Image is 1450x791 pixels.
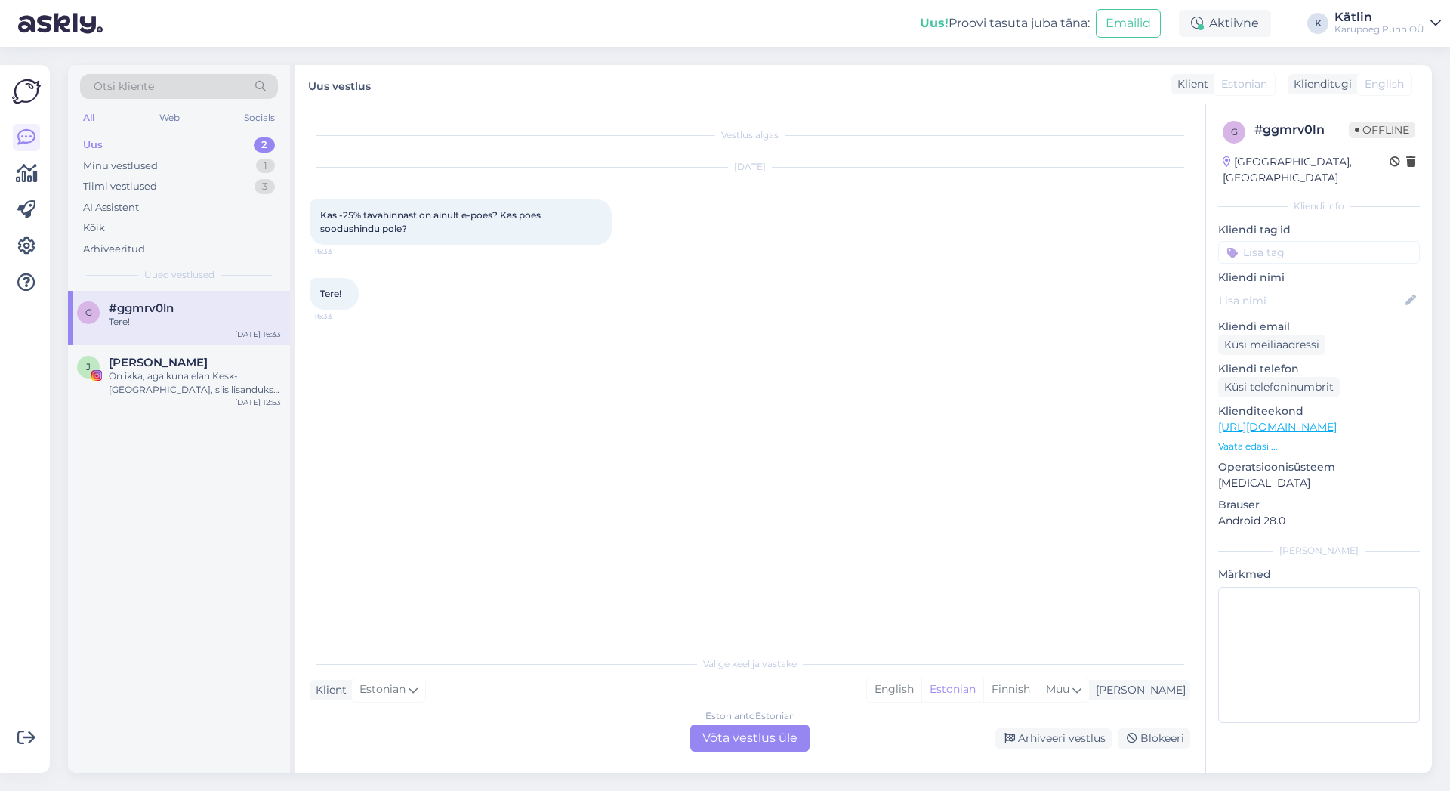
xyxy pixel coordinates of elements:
div: [GEOGRAPHIC_DATA], [GEOGRAPHIC_DATA] [1223,154,1390,186]
div: All [80,108,97,128]
div: Klient [310,682,347,698]
span: 16:33 [314,246,371,257]
div: Finnish [983,678,1038,701]
p: [MEDICAL_DATA] [1218,475,1420,491]
span: Tere! [320,288,341,299]
div: [DATE] [310,160,1190,174]
div: Proovi tasuta juba täna: [920,14,1090,32]
span: J [86,361,91,372]
div: # ggmrv0ln [1254,121,1349,139]
div: Blokeeri [1118,728,1190,749]
div: 2 [254,137,275,153]
button: Emailid [1096,9,1161,38]
span: Uued vestlused [144,268,214,282]
div: Klient [1171,76,1208,92]
img: Askly Logo [12,77,41,106]
div: [DATE] 16:33 [235,329,281,340]
span: #ggmrv0ln [109,301,174,315]
div: Kõik [83,221,105,236]
p: Operatsioonisüsteem [1218,459,1420,475]
div: Estonian [921,678,983,701]
span: 16:33 [314,311,371,322]
div: [PERSON_NAME] [1090,682,1186,698]
div: Arhiveeri vestlus [995,728,1112,749]
div: Küsi telefoninumbrit [1218,377,1340,397]
div: Socials [241,108,278,128]
span: Offline [1349,122,1415,138]
p: Märkmed [1218,567,1420,582]
p: Klienditeekond [1218,403,1420,419]
span: g [1231,126,1238,137]
p: Kliendi nimi [1218,270,1420,286]
p: Brauser [1218,497,1420,513]
b: Uus! [920,16,949,30]
div: Võta vestlus üle [690,725,810,752]
div: Klienditugi [1288,76,1352,92]
div: Estonian to Estonian [705,709,795,723]
input: Lisa nimi [1219,292,1402,309]
p: Android 28.0 [1218,513,1420,529]
div: Web [156,108,183,128]
a: KätlinKarupoeg Puhh OÜ [1334,11,1441,36]
div: 3 [255,179,275,194]
span: Estonian [1221,76,1267,92]
div: 1 [256,159,275,174]
div: Vestlus algas [310,128,1190,142]
input: Lisa tag [1218,241,1420,264]
div: Minu vestlused [83,159,158,174]
span: Muu [1046,682,1069,696]
div: On ikka, aga kuna elan Kesk-[GEOGRAPHIC_DATA], siis lisanduks kütus 50€ [109,369,281,397]
p: Kliendi telefon [1218,361,1420,377]
div: AI Assistent [83,200,139,215]
div: [PERSON_NAME] [1218,544,1420,558]
div: Tiimi vestlused [83,179,157,194]
div: English [867,678,921,701]
span: English [1365,76,1404,92]
p: Kliendi email [1218,319,1420,335]
p: Kliendi tag'id [1218,222,1420,238]
div: Karupoeg Puhh OÜ [1334,23,1424,36]
label: Uus vestlus [308,74,371,94]
p: Vaata edasi ... [1218,440,1420,453]
div: Valige keel ja vastake [310,657,1190,671]
div: Kätlin [1334,11,1424,23]
a: [URL][DOMAIN_NAME] [1218,420,1337,434]
div: Küsi meiliaadressi [1218,335,1325,355]
div: Uus [83,137,103,153]
div: Arhiveeritud [83,242,145,257]
span: Estonian [359,681,406,698]
div: [DATE] 12:53 [235,397,281,408]
div: K [1307,13,1328,34]
span: g [85,307,92,318]
span: Jane Merela [109,356,208,369]
span: Kas -25% tavahinnast on ainult e-poes? Kas poes soodushindu pole? [320,209,543,234]
div: Tere! [109,315,281,329]
span: Otsi kliente [94,79,154,94]
div: Aktiivne [1179,10,1271,37]
div: Kliendi info [1218,199,1420,213]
